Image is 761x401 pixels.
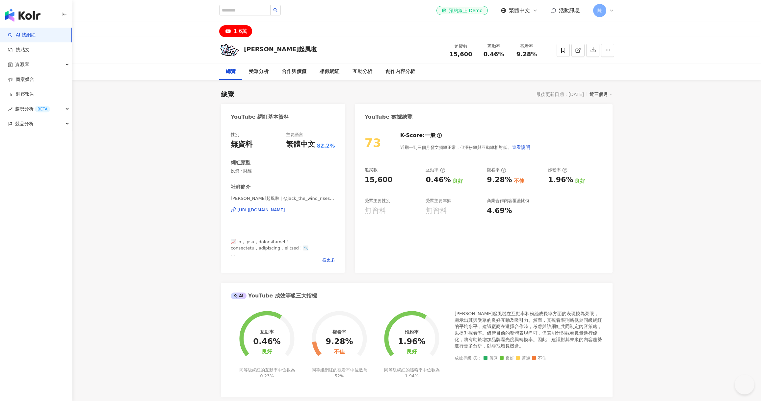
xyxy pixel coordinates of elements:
div: 4.69% [487,206,512,216]
span: 投資 · 財經 [231,168,335,174]
div: 良好 [575,177,585,185]
span: 陳 [597,7,602,14]
div: [PERSON_NAME]起風啦 [244,45,317,53]
div: 漲粉率 [405,329,419,335]
div: 合作與價值 [282,68,306,76]
span: 競品分析 [15,116,34,131]
span: 優秀 [484,356,498,361]
div: 良好 [453,177,463,185]
img: logo [5,9,40,22]
div: 受眾主要年齡 [426,198,451,204]
div: 觀看率 [332,329,346,335]
div: 1.96% [398,337,425,346]
div: 9.28% [487,175,512,185]
span: 52% [335,373,344,378]
div: 1.96% [548,175,573,185]
div: 最後更新日期：[DATE] [536,92,584,97]
div: 互動率 [481,43,506,50]
div: 0.46% [253,337,280,346]
a: 洞察報告 [8,91,34,98]
div: YouTube 數據總覽 [365,113,412,121]
span: 📈 lo，ipsu，dolorsitamet！ consectetu，adipiscing，elitsed！📉 🔗 doeiusmodt： 👉 incid://utlabo.et/dolorem... [231,239,316,352]
div: 15,600 [365,175,393,185]
div: 觀看率 [514,43,539,50]
div: 近期一到三個月發文頻率正常，但漲粉率與互動率相對低。 [400,141,531,154]
button: 查看說明 [512,141,531,154]
span: 0.46% [484,51,504,58]
span: 活動訊息 [559,7,580,13]
span: rise [8,107,13,111]
div: 73 [365,136,381,150]
span: 82.2% [317,142,335,150]
div: 良好 [407,349,417,355]
span: 1.94% [405,373,418,378]
div: [PERSON_NAME]起風啦在互動率和粉絲成長率方面的表現較為亮眼，顯示出其與受眾的良好互動及吸引力。然而，其觀看率則略低於同級網紅的平均水平，建議廠商在選擇合作時，考慮與該網紅共同制定內容... [455,311,603,349]
div: 總覽 [221,90,234,99]
div: 成效等級 ： [455,356,603,361]
span: search [273,8,278,12]
div: 無資料 [426,206,447,216]
span: 15,600 [449,51,472,58]
span: 良好 [500,356,514,361]
span: 查看說明 [512,145,530,150]
div: 互動分析 [353,68,372,76]
div: 不佳 [334,349,345,355]
div: 預約線上 Demo [442,7,483,14]
div: YouTube 網紅基本資料 [231,113,289,121]
span: 繁體中文 [509,7,530,14]
div: 漲粉率 [548,167,567,173]
div: [URL][DOMAIN_NAME] [237,207,285,213]
span: 0.23% [260,373,274,378]
div: 同等級網紅的漲粉率中位數為 [383,367,441,379]
div: 社群簡介 [231,184,250,191]
div: 網紅類型 [231,159,250,166]
div: 1.6萬 [234,27,247,36]
a: 找貼文 [8,47,30,53]
div: AI [231,293,247,299]
div: 近三個月 [590,90,613,99]
div: 受眾主要性別 [365,198,390,204]
span: 9.28% [516,51,537,58]
div: 無資料 [365,206,386,216]
div: 0.46% [426,175,451,185]
div: 同等級網紅的互動率中位數為 [238,367,296,379]
div: 創作內容分析 [385,68,415,76]
div: 相似網紅 [320,68,339,76]
div: 總覽 [226,68,236,76]
div: 無資料 [231,139,252,150]
a: searchAI 找網紅 [8,32,36,38]
div: 一般 [425,132,435,139]
div: 繁體中文 [286,139,315,150]
div: 互動率 [426,167,445,173]
div: 追蹤數 [365,167,378,173]
span: [PERSON_NAME]起風啦 | @jack_the_wind_rises | UC8xHlryLt4yUcRhmAKZmTuA [231,196,335,201]
div: 觀看率 [487,167,506,173]
iframe: Help Scout Beacon - Open [735,375,754,394]
div: 互動率 [260,329,274,335]
div: 同等級網紅的觀看率中位數為 [311,367,368,379]
a: [URL][DOMAIN_NAME] [231,207,335,213]
span: 普通 [516,356,530,361]
button: 1.6萬 [219,25,252,37]
div: 良好 [262,349,272,355]
div: 主要語言 [286,132,303,138]
span: 資源庫 [15,57,29,72]
div: 追蹤數 [448,43,473,50]
img: KOL Avatar [219,40,239,60]
span: 趨勢分析 [15,102,50,116]
div: 性別 [231,132,239,138]
div: 9.28% [326,337,353,346]
div: 受眾分析 [249,68,269,76]
a: 商案媒合 [8,76,34,83]
a: 預約線上 Demo [436,6,488,15]
div: YouTube 成效等級三大指標 [231,292,317,299]
div: 商業合作內容覆蓋比例 [487,198,530,204]
span: 不佳 [532,356,546,361]
div: 不佳 [514,177,524,185]
span: 看更多 [322,257,335,263]
div: K-Score : [400,132,442,139]
div: BETA [35,106,50,112]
